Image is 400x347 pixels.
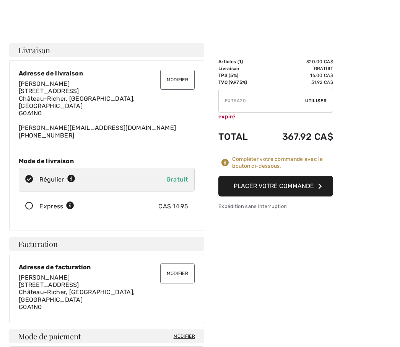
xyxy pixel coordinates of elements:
span: Modifier [174,333,195,340]
td: 367.92 CA$ [260,124,333,150]
td: Gratuit [260,65,333,72]
td: Articles ( ) [218,58,260,65]
div: Mode de livraison [19,157,195,165]
div: Expédition sans interruption [218,203,333,210]
button: Modifier [160,70,195,90]
td: Total [218,124,260,150]
span: [PERSON_NAME] [19,80,70,87]
div: Compléter votre commande avec le bouton ci-dessous. [232,156,333,170]
td: 16.00 CA$ [260,72,333,79]
div: Adresse de facturation [19,264,195,271]
td: 320.00 CA$ [260,58,333,65]
span: Utiliser [305,97,327,104]
div: CA$ 14.95 [158,202,188,211]
span: [STREET_ADDRESS] Château-Richer, [GEOGRAPHIC_DATA], [GEOGRAPHIC_DATA] G0A1N0 [19,281,135,311]
span: Livraison [18,46,50,54]
span: [PERSON_NAME] [19,274,70,281]
input: Code promo [219,89,305,112]
div: [PERSON_NAME][EMAIL_ADDRESS][DOMAIN_NAME] [19,80,195,139]
td: Livraison [218,65,260,72]
div: Régulier [39,175,75,184]
div: Adresse de livraison [19,70,195,77]
button: Modifier [160,264,195,283]
span: Facturation [18,240,58,248]
div: Express [39,202,74,211]
span: Mode de paiement [18,332,81,340]
a: [PHONE_NUMBER] [19,132,74,139]
td: 31.92 CA$ [260,79,333,86]
span: 1 [239,59,241,64]
div: expiré [218,113,333,121]
span: Gratuit [166,176,188,183]
td: TVQ (9.975%) [218,79,260,86]
span: [STREET_ADDRESS] Château-Richer, [GEOGRAPHIC_DATA], [GEOGRAPHIC_DATA] G0A1N0 [19,87,135,117]
button: Placer votre commande [218,176,333,196]
td: TPS (5%) [218,72,260,79]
